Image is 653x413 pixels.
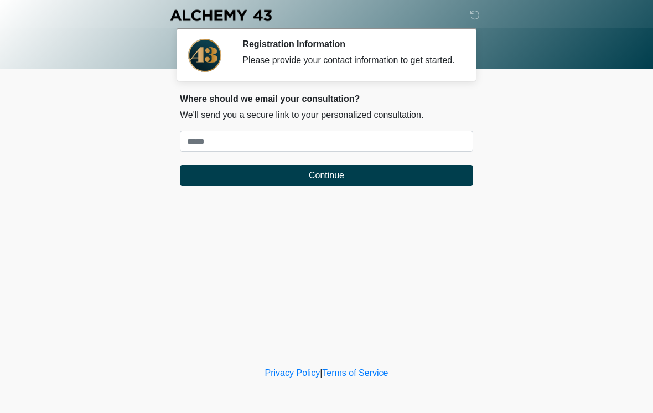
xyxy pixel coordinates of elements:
h2: Registration Information [242,39,457,49]
button: Continue [180,165,473,186]
img: Agent Avatar [188,39,221,72]
a: Terms of Service [322,368,388,378]
img: Alchemy 43 Logo [169,8,273,22]
p: We'll send you a secure link to your personalized consultation. [180,109,473,122]
h2: Where should we email your consultation? [180,94,473,104]
a: Privacy Policy [265,368,320,378]
div: Please provide your contact information to get started. [242,54,457,67]
a: | [320,368,322,378]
